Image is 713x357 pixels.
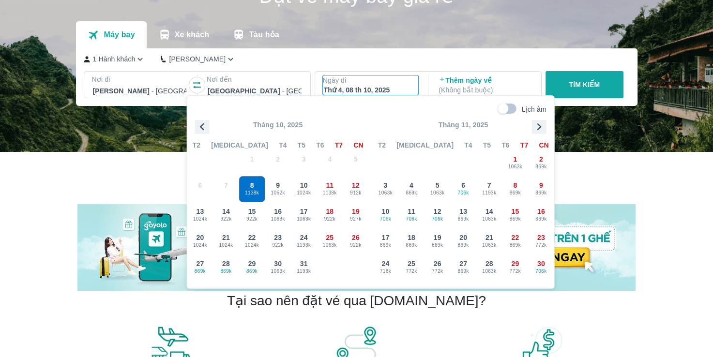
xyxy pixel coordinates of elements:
[502,228,528,254] button: 22869k
[161,54,236,64] button: [PERSON_NAME]
[546,71,623,98] button: TÌM KIẾM
[239,202,265,228] button: 15922k
[522,104,546,114] p: Lịch âm
[373,268,398,275] span: 718k
[381,207,389,216] span: 10
[291,176,317,202] button: 101024k
[425,176,451,202] button: 51063k
[399,268,424,275] span: 772k
[93,54,136,64] p: 1 Hành khách
[513,154,517,164] span: 1
[408,207,415,216] span: 11
[502,163,528,171] span: 1063k
[213,241,239,249] span: 1024k
[511,259,519,268] span: 29
[239,254,265,281] button: 29869k
[529,268,554,275] span: 706k
[373,189,398,197] span: 1063k
[92,74,188,84] p: Nơi đi
[193,140,200,150] span: T2
[399,215,424,223] span: 706k
[511,207,519,216] span: 15
[213,228,239,254] button: 211024k
[343,241,368,249] span: 922k
[274,207,282,216] span: 16
[188,215,213,223] span: 1024k
[291,241,317,249] span: 1193k
[265,268,290,275] span: 1063k
[410,180,413,190] span: 4
[476,176,502,202] button: 71193k
[485,259,493,268] span: 28
[77,204,636,291] img: banner-home
[239,228,265,254] button: 221024k
[274,233,282,242] span: 23
[398,254,425,281] button: 25772k
[528,150,554,176] button: 2869k
[501,140,509,150] span: T6
[502,176,528,202] button: 8869k
[378,140,386,150] span: T2
[265,254,291,281] button: 301063k
[434,233,441,242] span: 19
[300,180,308,190] span: 10
[539,180,543,190] span: 9
[343,228,369,254] button: 26922k
[513,180,517,190] span: 8
[396,140,454,150] span: [MEDICAL_DATA]
[383,180,387,190] span: 3
[323,75,419,85] p: Ngày đi
[569,80,600,89] p: TÌM KIẾM
[249,30,279,40] p: Tàu hỏa
[451,215,476,223] span: 869k
[300,259,308,268] span: 31
[248,233,256,242] span: 22
[298,140,305,150] span: T5
[537,233,545,242] span: 23
[373,228,399,254] button: 17869k
[528,254,554,281] button: 30706k
[476,254,502,281] button: 281063k
[450,202,476,228] button: 13869k
[502,215,528,223] span: 869k
[300,207,308,216] span: 17
[485,233,493,242] span: 21
[291,254,317,281] button: 311193k
[459,207,467,216] span: 13
[279,140,287,150] span: T4
[213,268,239,275] span: 869k
[425,202,451,228] button: 12706k
[213,215,239,223] span: 922k
[425,189,450,197] span: 1063k
[502,254,528,281] button: 29772k
[425,228,451,254] button: 19869k
[169,54,226,64] p: [PERSON_NAME]
[265,176,291,202] button: 91052k
[381,233,389,242] span: 17
[477,215,502,223] span: 1063k
[477,189,502,197] span: 1193k
[352,180,360,190] span: 12
[459,233,467,242] span: 20
[450,254,476,281] button: 27869k
[326,233,334,242] span: 25
[399,241,424,249] span: 869k
[222,259,230,268] span: 28
[436,180,440,190] span: 5
[373,254,399,281] button: 24718k
[408,233,415,242] span: 18
[476,202,502,228] button: 141063k
[434,259,441,268] span: 26
[317,215,342,223] span: 922k
[381,259,389,268] span: 24
[483,140,491,150] span: T5
[84,54,146,64] button: 1 Hành khách
[250,180,254,190] span: 8
[425,241,450,249] span: 869k
[227,292,486,310] h2: Tại sao nên đặt vé qua [DOMAIN_NAME]?
[425,254,451,281] button: 26772k
[537,207,545,216] span: 16
[335,140,343,150] span: T7
[461,180,465,190] span: 6
[450,228,476,254] button: 20869k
